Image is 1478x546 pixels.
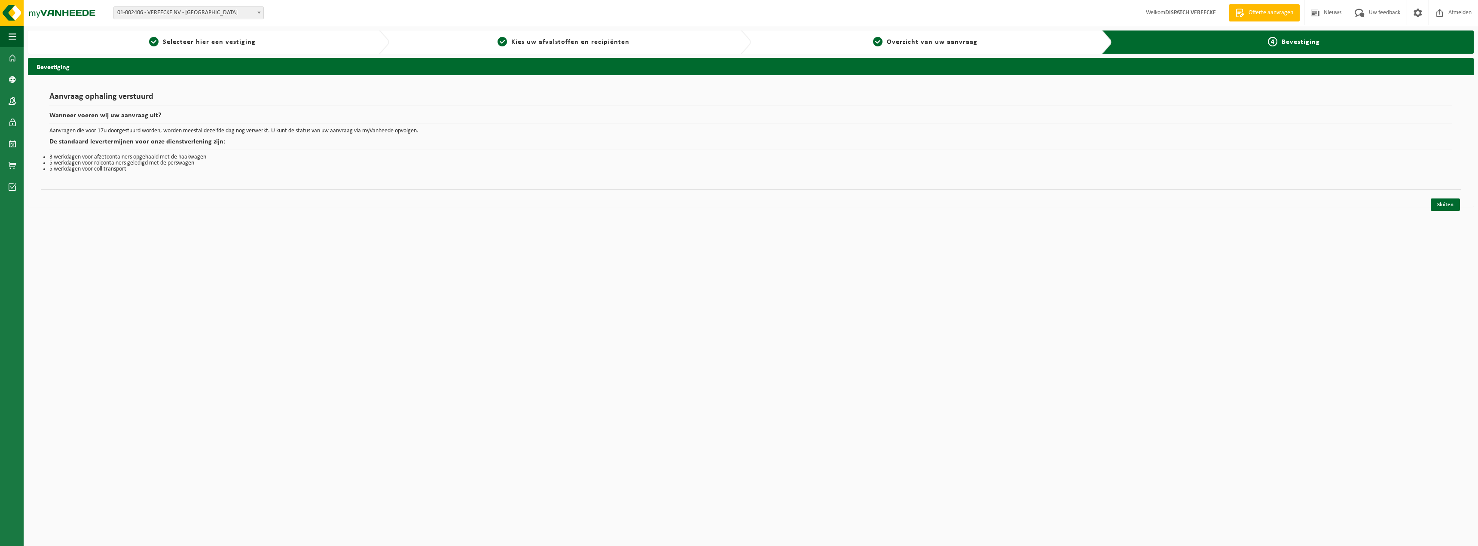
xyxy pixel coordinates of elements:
li: 5 werkdagen voor rolcontainers geledigd met de perswagen [49,160,1452,166]
a: 2Kies uw afvalstoffen en recipiënten [394,37,733,47]
h1: Aanvraag ophaling verstuurd [49,92,1452,106]
span: 2 [498,37,507,46]
span: Offerte aanvragen [1246,9,1295,17]
strong: DISPATCH VEREECKE [1165,9,1216,16]
span: Overzicht van uw aanvraag [887,39,977,46]
span: Kies uw afvalstoffen en recipiënten [511,39,629,46]
span: 01-002406 - VEREECKE NV - HARELBEKE [113,6,264,19]
h2: Wanneer voeren wij uw aanvraag uit? [49,112,1452,124]
span: 01-002406 - VEREECKE NV - HARELBEKE [114,7,263,19]
a: 1Selecteer hier een vestiging [32,37,372,47]
a: 3Overzicht van uw aanvraag [755,37,1095,47]
h2: Bevestiging [28,58,1474,75]
h2: De standaard levertermijnen voor onze dienstverlening zijn: [49,138,1452,150]
span: Bevestiging [1282,39,1320,46]
span: Selecteer hier een vestiging [163,39,256,46]
span: 4 [1268,37,1277,46]
span: 3 [873,37,883,46]
li: 3 werkdagen voor afzetcontainers opgehaald met de haakwagen [49,154,1452,160]
p: Aanvragen die voor 17u doorgestuurd worden, worden meestal dezelfde dag nog verwerkt. U kunt de s... [49,128,1452,134]
span: 1 [149,37,159,46]
li: 5 werkdagen voor collitransport [49,166,1452,172]
a: Sluiten [1431,198,1460,211]
a: Offerte aanvragen [1229,4,1300,21]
